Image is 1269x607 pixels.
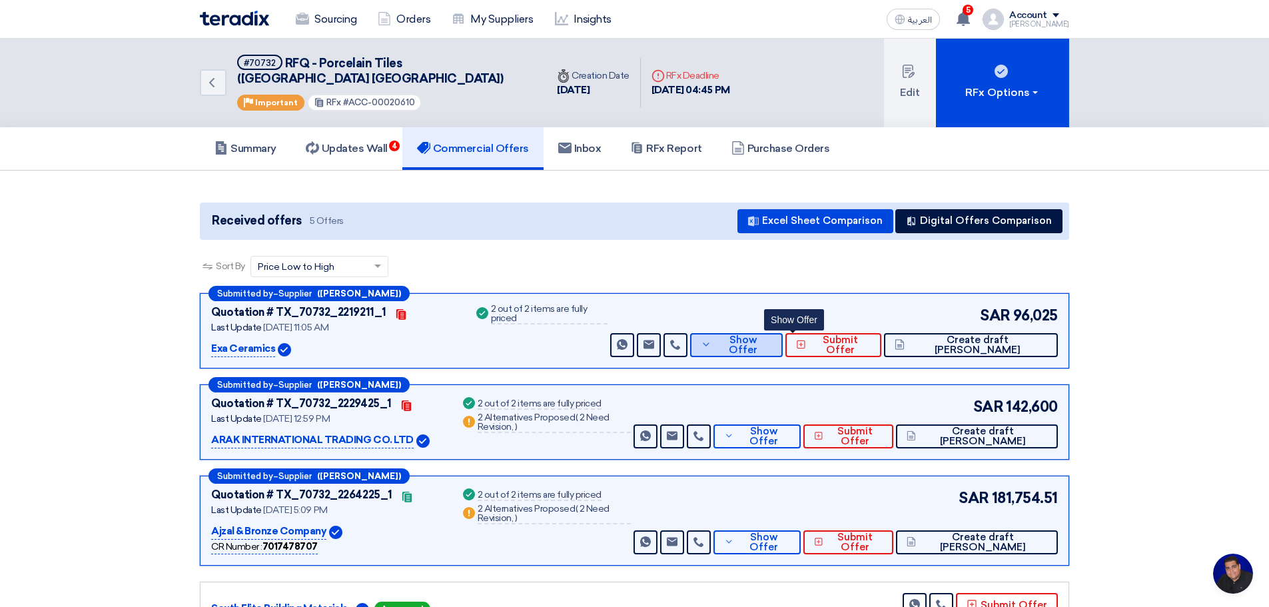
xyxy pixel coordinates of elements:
h5: Summary [214,142,276,155]
span: SAR [980,304,1011,326]
span: Show Offer [737,532,790,552]
div: RFx Deadline [651,69,730,83]
div: Account [1009,10,1047,21]
a: Sourcing [285,5,367,34]
button: Digital Offers Comparison [895,209,1062,233]
span: Submitted by [217,380,273,389]
span: 96,025 [1013,304,1058,326]
div: Quotation # TX_70732_2264225_1 [211,487,392,503]
a: Insights [544,5,622,34]
p: Exa Ceramics [211,341,275,357]
span: Show Offer [715,335,773,355]
h5: Updates Wall [306,142,388,155]
div: 2 out of 2 items are fully priced [478,399,602,410]
button: العربية [887,9,940,30]
button: Excel Sheet Comparison [737,209,893,233]
span: Submit Offer [809,335,871,355]
button: Submit Offer [803,424,893,448]
span: Supplier [278,289,312,298]
span: RFx [326,97,341,107]
span: العربية [908,15,932,25]
a: Commercial Offers [402,127,544,170]
div: Creation Date [557,69,630,83]
span: ) [515,512,518,524]
span: 142,600 [1006,396,1058,418]
div: – [209,286,410,301]
a: Open chat [1213,554,1253,594]
button: Create draft [PERSON_NAME] [896,424,1058,448]
span: Create draft [PERSON_NAME] [908,335,1047,355]
img: Teradix logo [200,11,269,26]
span: [DATE] 5:09 PM [263,504,327,516]
span: Last Update [211,322,262,333]
a: Updates Wall4 [291,127,402,170]
div: [DATE] 04:45 PM [651,83,730,98]
span: [DATE] 12:59 PM [263,413,330,424]
span: Submit Offer [827,532,883,552]
h5: RFx Report [630,142,701,155]
a: RFx Report [616,127,716,170]
img: Verified Account [278,343,291,356]
div: – [209,468,410,484]
button: Submit Offer [785,333,881,357]
button: Show Offer [713,424,801,448]
span: Show Offer [737,426,790,446]
h5: Purchase Orders [731,142,830,155]
span: 5 [963,5,973,15]
span: ) [515,421,518,432]
div: – [209,377,410,392]
span: RFQ - Porcelain Tiles ([GEOGRAPHIC_DATA] [GEOGRAPHIC_DATA]) [237,56,503,86]
span: 2 Need Revision, [478,412,610,432]
div: [PERSON_NAME] [1009,21,1069,28]
span: Last Update [211,504,262,516]
a: Summary [200,127,291,170]
span: Create draft [PERSON_NAME] [919,532,1047,552]
button: Edit [884,39,936,127]
span: Create draft [PERSON_NAME] [919,426,1047,446]
span: 4 [389,141,400,151]
button: Show Offer [713,530,801,554]
div: Quotation # TX_70732_2229425_1 [211,396,392,412]
b: 7017478707 [262,541,318,552]
span: Received offers [212,212,302,230]
span: ( [576,412,578,423]
div: RFx Options [965,85,1041,101]
button: Create draft [PERSON_NAME] [896,530,1058,554]
span: [DATE] 11:05 AM [263,322,328,333]
span: Price Low to High [258,260,334,274]
span: SAR [959,487,989,509]
h5: Commercial Offers [417,142,529,155]
div: CR Number : [211,540,318,554]
span: 2 Need Revision, [478,503,610,524]
button: Create draft [PERSON_NAME] [884,333,1058,357]
div: 2 Alternatives Proposed [478,413,632,433]
img: Verified Account [329,526,342,539]
div: #70732 [244,59,276,67]
b: ([PERSON_NAME]) [317,380,401,389]
span: ( [576,503,578,514]
span: Last Update [211,413,262,424]
span: #ACC-00020610 [343,97,415,107]
a: Purchase Orders [717,127,845,170]
div: [DATE] [557,83,630,98]
h5: RFQ - Porcelain Tiles (Salam Mall Riyadh) [237,55,530,87]
div: 2 out of 2 items are fully priced [478,490,602,501]
button: RFx Options [936,39,1069,127]
span: Submit Offer [827,426,883,446]
span: Submitted by [217,289,273,298]
span: 181,754.51 [992,487,1058,509]
span: Supplier [278,380,312,389]
div: 2 out of 2 items are fully priced [491,304,608,324]
span: Supplier [278,472,312,480]
span: Submitted by [217,472,273,480]
p: ARAK INTERNATIONAL TRADING CO. LTD [211,432,414,448]
img: profile_test.png [983,9,1004,30]
span: Sort By [216,259,245,273]
img: Verified Account [416,434,430,448]
a: My Suppliers [441,5,544,34]
div: 2 Alternatives Proposed [478,504,632,524]
b: ([PERSON_NAME]) [317,472,401,480]
span: 5 Offers [310,215,344,227]
span: Important [255,98,298,107]
div: Quotation # TX_70732_2219211_1 [211,304,386,320]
